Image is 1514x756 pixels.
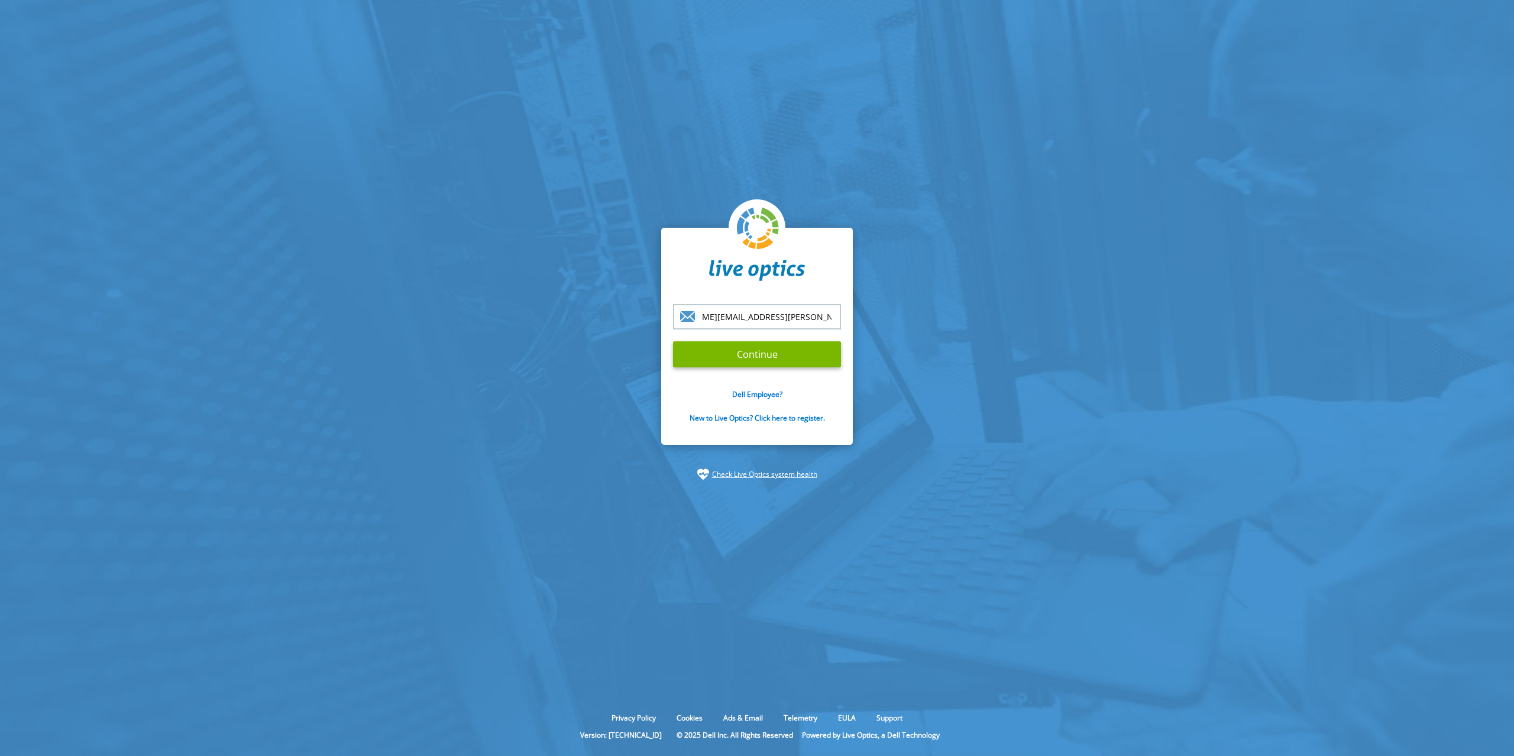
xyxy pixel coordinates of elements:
[775,713,826,723] a: Telemetry
[829,713,865,723] a: EULA
[671,730,799,740] li: © 2025 Dell Inc. All Rights Reserved
[697,469,709,480] img: status-check-icon.svg
[673,341,841,367] input: Continue
[712,469,817,480] a: Check Live Optics system health
[709,260,805,281] img: liveoptics-word.svg
[668,713,711,723] a: Cookies
[574,730,668,740] li: Version: [TECHNICAL_ID]
[737,208,779,250] img: liveoptics-logo.svg
[690,413,825,423] a: New to Live Optics? Click here to register.
[603,713,665,723] a: Privacy Policy
[732,389,782,399] a: Dell Employee?
[802,730,940,740] li: Powered by Live Optics, a Dell Technology
[714,713,772,723] a: Ads & Email
[868,713,911,723] a: Support
[673,304,841,329] input: email@address.com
